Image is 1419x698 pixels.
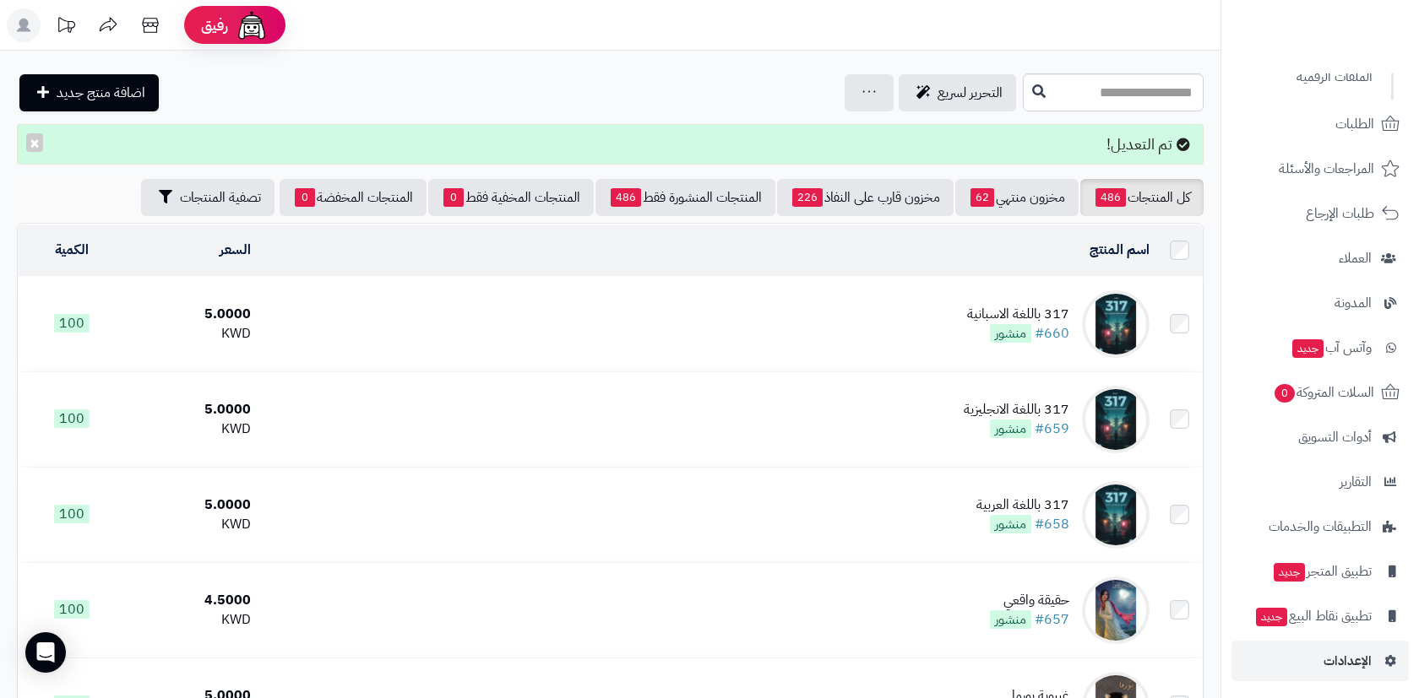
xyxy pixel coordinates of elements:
span: تطبيق نقاط البيع [1254,604,1372,628]
a: المراجعات والأسئلة [1231,149,1409,189]
img: 317 باللغة العربية [1082,481,1150,549]
span: التحرير لسريع [938,83,1003,103]
span: جديد [1292,339,1324,358]
span: المراجعات والأسئلة [1279,157,1374,181]
a: تطبيق المتجرجديد [1231,551,1409,592]
a: المنتجات المخفضة0 [280,179,427,216]
a: كل المنتجات486 [1080,179,1204,216]
a: العملاء [1231,238,1409,279]
span: تطبيق المتجر [1272,560,1372,583]
div: KWD [133,324,251,344]
div: تم التعديل! [17,124,1204,165]
span: تصفية المنتجات [180,187,261,208]
a: اضافة منتج جديد [19,74,159,111]
span: منشور [990,515,1031,533]
div: حقيقة واقعي [990,591,1069,610]
span: الإعدادات [1324,649,1372,673]
span: منشور [990,419,1031,438]
button: تصفية المنتجات [141,179,275,216]
span: اضافة منتج جديد [57,83,145,103]
a: التقارير [1231,462,1409,502]
a: السعر [220,240,251,260]
span: 486 [611,188,641,207]
a: الملفات الرقمية [1231,59,1381,95]
img: logo-2.png [1304,41,1403,77]
span: جديد [1256,608,1287,626]
a: تحديثات المنصة [45,8,87,46]
a: الطلبات [1231,104,1409,144]
div: KWD [133,515,251,534]
img: حقيقة واقعي [1082,576,1150,644]
a: المنتجات المخفية فقط0 [428,179,594,216]
a: #659 [1035,419,1069,439]
a: وآتس آبجديد [1231,327,1409,368]
span: التطبيقات والخدمات [1269,515,1372,538]
a: أدوات التسويق [1231,417,1409,457]
div: 317 باللغة الانجليزية [964,400,1069,419]
span: التقارير [1340,470,1372,494]
a: #658 [1035,514,1069,534]
a: الإعدادات [1231,641,1409,681]
a: المدونة [1231,283,1409,323]
span: 0 [443,188,464,207]
a: مخزون منتهي62 [955,179,1079,216]
div: Open Intercom Messenger [25,632,66,673]
a: #660 [1035,323,1069,344]
span: طلبات الإرجاع [1306,202,1374,225]
span: 62 [970,188,994,207]
a: السلات المتروكة0 [1231,372,1409,413]
div: 5.0000 [133,400,251,419]
img: ai-face.png [235,8,269,42]
span: 226 [792,188,823,207]
div: KWD [133,419,251,439]
span: 100 [54,505,90,523]
a: مخزون قارب على النفاذ226 [777,179,954,216]
img: 317 باللغة الاسبانية [1082,290,1150,358]
span: أدوات التسويق [1298,425,1372,449]
img: 317 باللغة الانجليزية [1082,386,1150,453]
span: الطلبات [1335,112,1374,136]
div: 317 باللغة الاسبانية [967,305,1069,324]
a: تطبيق نقاط البيعجديد [1231,596,1409,636]
div: 5.0000 [133,305,251,324]
div: 4.5000 [133,591,251,610]
a: طلبات الإرجاع [1231,193,1409,234]
span: منشور [990,324,1031,343]
a: التطبيقات والخدمات [1231,506,1409,547]
span: 0 [1275,383,1295,402]
div: 5.0000 [133,495,251,515]
div: 317 باللغة العربية [976,495,1069,515]
span: رفيق [201,15,228,35]
span: 486 [1096,188,1126,207]
span: وآتس آب [1291,336,1372,360]
span: السلات المتروكة [1273,381,1374,404]
span: 100 [54,314,90,333]
a: #657 [1035,609,1069,630]
a: اسم المنتج [1090,240,1150,260]
a: المنتجات المنشورة فقط486 [595,179,775,216]
div: KWD [133,610,251,630]
a: التحرير لسريع [899,74,1016,111]
span: 0 [295,188,315,207]
a: الكمية [55,240,89,260]
span: جديد [1274,563,1305,582]
span: المدونة [1335,291,1372,315]
span: 100 [54,600,90,619]
span: العملاء [1339,246,1372,270]
span: منشور [990,610,1031,629]
button: × [26,133,43,152]
span: 100 [54,409,90,428]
